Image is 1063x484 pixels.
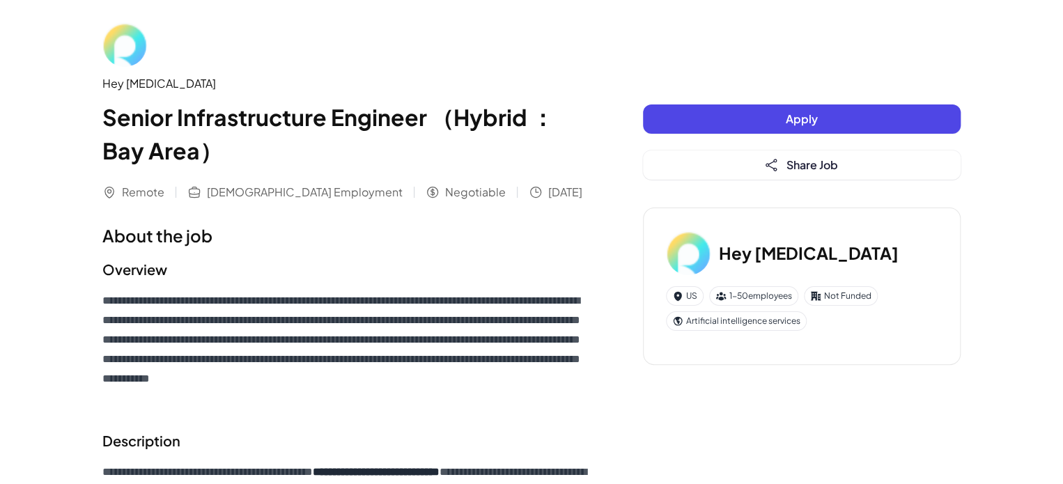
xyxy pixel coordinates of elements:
[666,311,807,331] div: Artificial intelligence services
[102,100,587,167] h1: Senior Infrastructure Engineer （Hybrid ：Bay Area）
[666,286,704,306] div: US
[786,157,838,172] span: Share Job
[102,259,587,280] h2: Overview
[102,223,587,248] h1: About the job
[666,231,711,275] img: He
[207,184,403,201] span: [DEMOGRAPHIC_DATA] Employment
[102,430,587,451] h2: Description
[548,184,582,201] span: [DATE]
[709,286,798,306] div: 1-50 employees
[719,240,899,265] h3: Hey [MEDICAL_DATA]
[804,286,878,306] div: Not Funded
[102,75,587,92] div: Hey [MEDICAL_DATA]
[643,104,961,134] button: Apply
[102,22,147,67] img: He
[786,111,818,126] span: Apply
[643,150,961,180] button: Share Job
[445,184,506,201] span: Negotiable
[122,184,164,201] span: Remote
